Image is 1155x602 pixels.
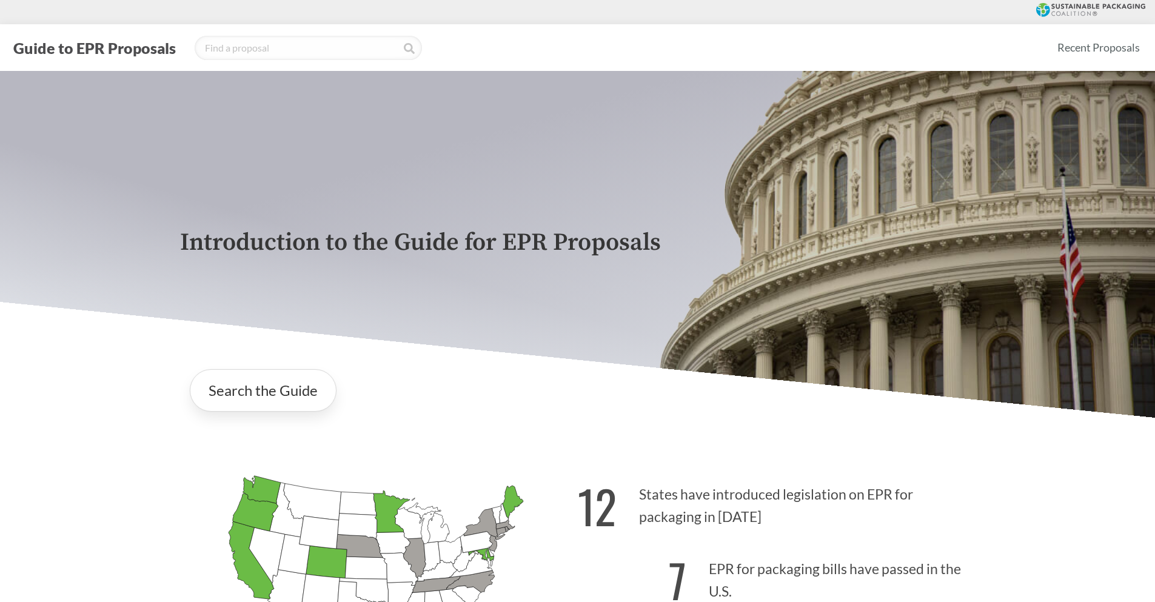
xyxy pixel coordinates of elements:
[190,369,336,412] a: Search the Guide
[578,465,976,540] p: States have introduced legislation on EPR for packaging in [DATE]
[195,36,422,60] input: Find a proposal
[10,38,179,58] button: Guide to EPR Proposals
[578,472,617,540] strong: 12
[180,229,976,256] p: Introduction to the Guide for EPR Proposals
[1052,34,1145,61] a: Recent Proposals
